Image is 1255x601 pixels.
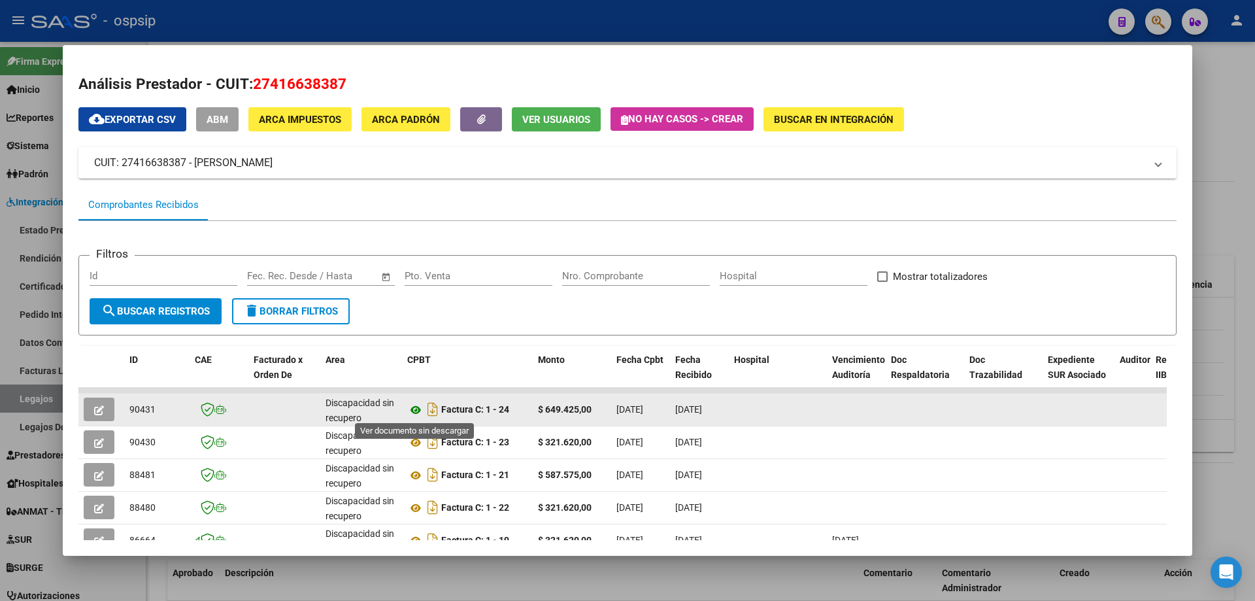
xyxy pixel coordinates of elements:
strong: $ 321.620,00 [538,535,592,545]
button: ARCA Impuestos [248,107,352,131]
span: 88480 [129,502,156,513]
span: Discapacidad sin recupero [326,496,394,521]
datatable-header-cell: Fecha Recibido [670,346,729,404]
strong: Factura C: 1 - 23 [441,438,509,448]
button: Exportar CSV [78,107,186,131]
strong: $ 649.425,00 [538,404,592,415]
strong: Factura C: 1 - 19 [441,536,509,546]
button: Buscar Registros [90,298,222,324]
datatable-header-cell: Facturado x Orden De [248,346,320,404]
span: Retencion IIBB [1156,354,1198,380]
datatable-header-cell: Fecha Cpbt [611,346,670,404]
i: Descargar documento [424,464,441,485]
button: ARCA Padrón [361,107,450,131]
span: 90431 [129,404,156,415]
datatable-header-cell: Vencimiento Auditoría [827,346,886,404]
h2: Análisis Prestador - CUIT: [78,73,1177,95]
span: [DATE] [675,404,702,415]
strong: Factura C: 1 - 24 [441,405,509,415]
strong: Factura C: 1 - 21 [441,470,509,481]
datatable-header-cell: Expediente SUR Asociado [1043,346,1114,404]
span: [DATE] [675,437,702,447]
i: Descargar documento [424,399,441,420]
h3: Filtros [90,245,135,262]
span: Discapacidad sin recupero [326,398,394,423]
strong: $ 587.575,00 [538,470,592,480]
datatable-header-cell: Area [320,346,402,404]
span: Area [326,354,345,365]
span: Buscar en Integración [774,114,894,126]
span: Expediente SUR Asociado [1048,354,1106,380]
span: Facturado x Orden De [254,354,303,380]
span: Borrar Filtros [244,305,338,317]
input: Fecha fin [312,270,375,282]
datatable-header-cell: Doc Respaldatoria [886,346,964,404]
span: Monto [538,354,565,365]
input: Fecha inicio [247,270,300,282]
button: Open calendar [379,269,394,284]
datatable-header-cell: Doc Trazabilidad [964,346,1043,404]
datatable-header-cell: Monto [533,346,611,404]
mat-panel-title: CUIT: 27416638387 - [PERSON_NAME] [94,155,1145,171]
button: ABM [196,107,239,131]
span: Doc Trazabilidad [969,354,1022,380]
span: [DATE] [616,535,643,545]
span: No hay casos -> Crear [621,113,743,125]
span: [DATE] [675,470,702,480]
span: [DATE] [675,535,702,545]
span: Ver Usuarios [522,114,590,126]
datatable-header-cell: CPBT [402,346,533,404]
span: Vencimiento Auditoría [832,354,885,380]
strong: Factura C: 1 - 22 [441,503,509,513]
div: Open Intercom Messenger [1211,557,1242,588]
span: Hospital [734,354,769,365]
button: Buscar en Integración [763,107,904,131]
span: Mostrar totalizadores [893,269,988,284]
span: Discapacidad sin recupero [326,430,394,456]
span: [DATE] [675,502,702,513]
span: ARCA Impuestos [259,114,341,126]
span: Discapacidad sin recupero [326,463,394,489]
div: Comprobantes Recibidos [88,197,199,213]
mat-icon: cloud_download [89,111,105,127]
strong: $ 321.620,00 [538,502,592,513]
mat-expansion-panel-header: CUIT: 27416638387 - [PERSON_NAME] [78,147,1177,179]
span: 27416638387 [253,75,346,92]
datatable-header-cell: Retencion IIBB [1150,346,1203,404]
span: CAE [195,354,212,365]
button: No hay casos -> Crear [611,107,754,131]
i: Descargar documento [424,497,441,518]
button: Ver Usuarios [512,107,601,131]
span: ID [129,354,138,365]
span: Exportar CSV [89,114,176,126]
span: ABM [207,114,228,126]
span: CPBT [407,354,431,365]
strong: $ 321.620,00 [538,437,592,447]
span: ARCA Padrón [372,114,440,126]
span: 86664 [129,535,156,545]
datatable-header-cell: Hospital [729,346,827,404]
datatable-header-cell: CAE [190,346,248,404]
span: 90430 [129,437,156,447]
datatable-header-cell: Auditoria [1114,346,1150,404]
span: [DATE] [616,404,643,415]
span: Fecha Recibido [675,354,712,380]
mat-icon: delete [244,303,259,318]
span: [DATE] [616,437,643,447]
span: Buscar Registros [101,305,210,317]
mat-icon: search [101,303,117,318]
span: [DATE] [616,470,643,480]
span: 88481 [129,470,156,480]
datatable-header-cell: ID [124,346,190,404]
span: Discapacidad sin recupero [326,528,394,554]
span: Auditoria [1120,354,1158,365]
i: Descargar documento [424,530,441,551]
span: Fecha Cpbt [616,354,663,365]
span: Doc Respaldatoria [891,354,950,380]
span: [DATE] [832,535,859,545]
span: [DATE] [616,502,643,513]
button: Borrar Filtros [232,298,350,324]
i: Descargar documento [424,432,441,453]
